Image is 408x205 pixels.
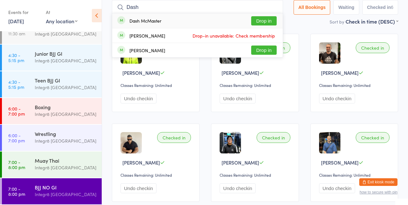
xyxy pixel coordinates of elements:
span: [PERSON_NAME] [321,69,359,76]
div: [PERSON_NAME] [129,48,165,53]
div: Integr8 [GEOGRAPHIC_DATA] [35,137,96,145]
span: [PERSON_NAME] [321,159,359,166]
button: Exit kiosk mode [359,178,397,186]
div: Wrestling [35,130,96,137]
button: Undo checkin [319,94,355,103]
div: Classes Remaining: Unlimited [220,82,292,88]
time: 4:30 - 5:15 pm [8,79,24,89]
div: Classes Remaining: Unlimited [120,172,193,178]
button: Undo checkin [120,94,157,103]
img: image1746003321.png [319,42,340,64]
span: Drop-in unavailable: Check membership [191,31,277,40]
time: 6:00 - 7:00 pm [8,133,25,143]
div: Checked in [356,132,390,143]
time: 7:00 - 8:00 pm [8,186,25,196]
div: [PERSON_NAME] [129,33,165,38]
div: Dash McMaster [129,18,161,23]
a: 6:00 -7:00 pmWrestlingIntegr8 [GEOGRAPHIC_DATA] [2,125,102,151]
img: image1745825617.png [220,132,241,153]
img: image1750148398.png [120,132,142,153]
div: Integr8 [GEOGRAPHIC_DATA] [35,110,96,118]
a: 7:00 -8:00 pmBJJ NO GIIntegr8 [GEOGRAPHIC_DATA] [2,178,102,204]
div: Events for [8,7,40,18]
div: Checked in [356,42,390,53]
div: Boxing [35,103,96,110]
div: Check in time (DESC) [346,18,398,25]
span: [PERSON_NAME] [222,69,259,76]
span: [PERSON_NAME] [122,69,160,76]
button: how to secure with pin [360,190,397,194]
a: 4:30 -5:15 pmTeen BJJ GIIntegr8 [GEOGRAPHIC_DATA] [2,71,102,97]
div: Integr8 [GEOGRAPHIC_DATA] [35,84,96,91]
a: [DATE] [8,18,24,25]
a: 4:30 -5:15 pmJunior BJJ GIIntegr8 [GEOGRAPHIC_DATA] [2,45,102,71]
div: Integr8 [GEOGRAPHIC_DATA] [35,164,96,171]
div: Classes Remaining: Unlimited [319,172,391,178]
button: Drop in [251,16,277,25]
a: 6:00 -7:00 pmBoxingIntegr8 [GEOGRAPHIC_DATA] [2,98,102,124]
div: Integr8 [GEOGRAPHIC_DATA] [35,30,96,38]
button: Undo checkin [120,183,157,193]
span: [PERSON_NAME] [222,159,259,166]
div: Junior BJJ GI [35,50,96,57]
div: At [46,7,77,18]
time: 6:00 - 7:00 pm [8,106,25,116]
div: Integr8 [GEOGRAPHIC_DATA] [35,191,96,198]
div: Integr8 [GEOGRAPHIC_DATA] [35,57,96,64]
button: Undo checkin [220,94,256,103]
div: Checked in [257,132,290,143]
div: Classes Remaining: Unlimited [220,172,292,178]
span: [PERSON_NAME] [122,159,160,166]
div: BJJ NO GI [35,184,96,191]
button: Undo checkin [319,183,355,193]
div: Classes Remaining: Unlimited [319,82,391,88]
div: Any location [46,18,77,25]
a: 7:00 -8:00 pmMuay ThaiIntegr8 [GEOGRAPHIC_DATA] [2,152,102,178]
time: 4:30 - 5:15 pm [8,53,24,63]
button: Undo checkin [220,183,256,193]
div: 6 [391,5,393,10]
div: Classes Remaining: Unlimited [120,82,193,88]
div: Teen BJJ GI [35,77,96,84]
div: Muay Thai [35,157,96,164]
div: Checked in [157,132,191,143]
img: image1745826542.png [319,132,340,153]
time: 7:00 - 8:00 pm [8,159,25,170]
time: 10:00 - 11:30 am [8,26,25,36]
button: Drop in [251,46,277,55]
label: Sort by [330,18,344,25]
